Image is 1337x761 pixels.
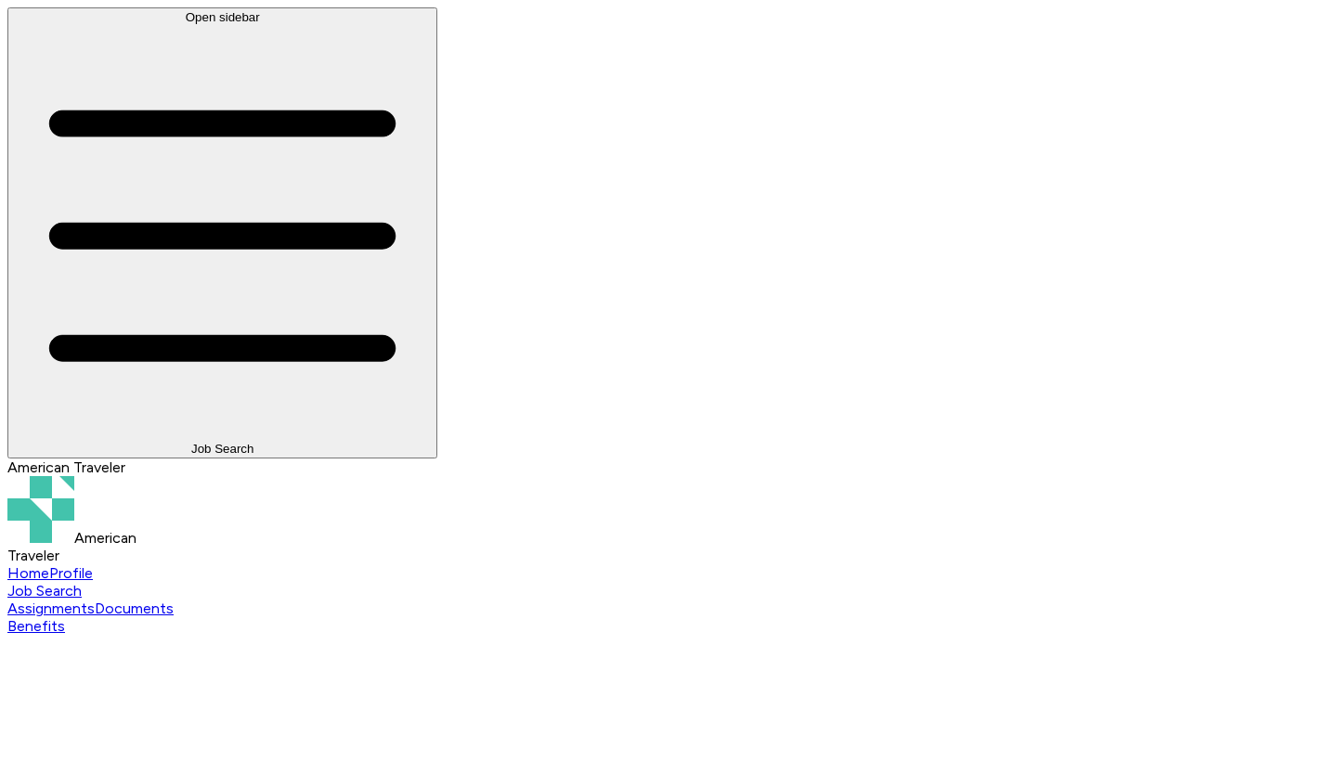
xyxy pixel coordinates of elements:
[7,529,136,564] span: American Traveler
[49,564,93,582] a: Profile
[95,600,174,617] a: Documents
[191,442,253,456] span: Job Search
[7,564,49,582] a: Home
[7,476,74,543] img: Logo
[7,600,95,617] a: Assignments
[186,10,260,24] span: Open sidebar
[7,458,125,476] span: American Traveler
[7,617,65,635] span: Benefits
[7,582,1330,600] a: Job Search
[7,7,437,458] button: Open sidebarJob Search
